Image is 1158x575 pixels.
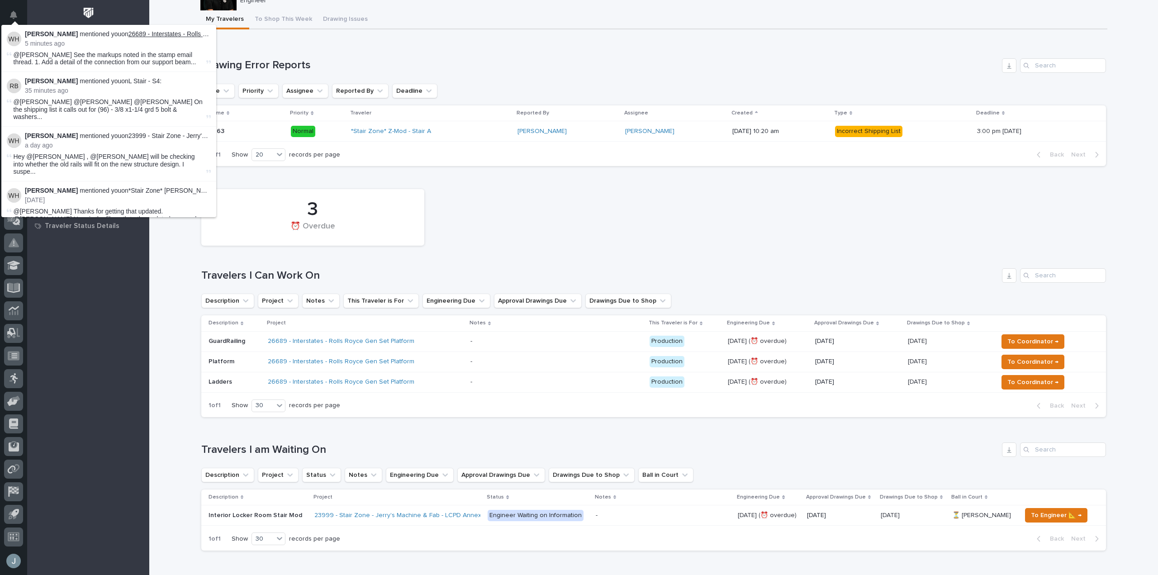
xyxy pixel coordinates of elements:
p: a day ago [25,142,211,149]
p: mentioned you on : [25,132,211,140]
p: Drawings Due to Shop [880,492,938,502]
button: Drawing Issues [318,10,373,29]
button: users-avatar [4,551,23,570]
p: mentioned you on : [25,187,211,195]
p: Description [209,318,238,328]
div: - [470,337,472,345]
a: Traveler Status Details [27,219,149,233]
span: Back [1044,535,1064,543]
button: Project [258,468,299,482]
span: @[PERSON_NAME] Thanks for getting that updated. @[PERSON_NAME] Here is the file path to the updat... [14,208,204,230]
span: To Coordinator → [1007,356,1058,367]
p: [DATE] [908,356,929,366]
a: 23999 - Stair Zone - Jerry's Machine & Fab - LCPD Annex [128,132,291,139]
p: Deadline [976,108,1000,118]
button: Assignee [282,84,328,98]
p: Priority [290,108,308,118]
span: @[PERSON_NAME] See the markups noted in the stamp email thread. 1. Add a detail of the connection... [14,51,204,67]
tr: Platform26689 - Interstates - Rolls Royce Gen Set Platform - Production[DATE] (⏰ overdue)[DATE][D... [201,352,1106,372]
a: L Stair - S4 [128,77,160,85]
input: Search [1020,58,1106,73]
button: Next [1068,402,1106,410]
button: Status [302,468,341,482]
p: records per page [289,151,340,159]
div: - [596,512,598,519]
tr: #963#963 Normal*Stair Zone* Z-Mod - Stair A [PERSON_NAME] [PERSON_NAME] [DATE] 10:20 amIncorrect ... [201,121,1106,142]
button: Project [258,294,299,308]
button: Notes [302,294,340,308]
button: Priority [238,84,279,98]
p: Engineering Due [737,492,780,502]
p: Ladders [209,378,261,386]
div: 30 [252,534,274,544]
p: Project [267,318,286,328]
p: This Traveler is For [649,318,698,328]
button: To Coordinator → [1001,355,1064,369]
p: Approval Drawings Due [814,318,874,328]
p: Show [232,402,248,409]
button: Deadline [392,84,437,98]
a: 26689 - Interstates - Rolls Royce Gen Set Platform [268,337,414,345]
button: Notifications [4,5,23,24]
div: 20 [252,150,274,160]
span: Next [1071,402,1091,410]
div: Search [1020,442,1106,457]
p: mentioned you on : [25,77,211,85]
p: Interior Locker Room Stair Mod [209,510,304,519]
p: #963 [209,126,226,135]
p: records per page [289,535,340,543]
button: To Coordinator → [1001,375,1064,390]
button: Engineering Due [422,294,490,308]
p: [DATE] (⏰ overdue) [738,510,798,519]
p: Assignee [624,108,648,118]
button: Approval Drawings Due [494,294,582,308]
p: Ball in Court [951,492,982,502]
img: Wynne Hochstetler [7,133,21,148]
p: Notes [595,492,611,502]
div: ⏰ Overdue [217,222,409,241]
p: [DATE] [807,512,873,519]
a: 26689 - Interstates - Rolls Royce Gen Set Platform [268,358,414,366]
span: Hey @[PERSON_NAME] , @[PERSON_NAME] will be checking into whether the old rails will fit on the n... [14,153,204,176]
div: Engineer Waiting on Information [488,510,584,521]
button: Approval Drawings Due [457,468,545,482]
span: To Engineer 📐 → [1031,510,1082,521]
p: [DATE] [908,376,929,386]
p: Type [834,108,847,118]
button: To Shop This Week [249,10,318,29]
button: Ball in Court [638,468,693,482]
p: 3:00 pm [DATE] [977,126,1023,135]
button: Description [201,294,254,308]
p: Created [731,108,753,118]
a: *Stair Zone* [PERSON_NAME] - [GEOGRAPHIC_DATA] - Stairway [128,187,318,194]
span: Back [1044,402,1064,410]
span: @[PERSON_NAME] @[PERSON_NAME] @[PERSON_NAME] On the shipping list it calls out for (96) - 3/8 x1-... [14,98,204,121]
input: Search [1020,268,1106,283]
p: ⏳ [PERSON_NAME] [952,510,1013,519]
span: Next [1071,535,1091,543]
p: GuardRailing [209,337,261,345]
strong: [PERSON_NAME] [25,77,78,85]
p: Traveler [350,108,371,118]
p: records per page [289,402,340,409]
button: This Traveler is For [343,294,419,308]
div: - [470,378,472,386]
div: Production [650,376,684,388]
button: Back [1030,402,1068,410]
p: Show [232,151,248,159]
button: Notes [345,468,382,482]
tr: Interior Locker Room Stair ModInterior Locker Room Stair Mod 23999 - Stair Zone - Jerry's Machine... [201,505,1106,526]
button: To Engineer 📐 → [1025,508,1087,523]
button: Back [1030,535,1068,543]
tr: GuardRailing26689 - Interstates - Rolls Royce Gen Set Platform - Production[DATE] (⏰ overdue)[DAT... [201,331,1106,352]
img: Workspace Logo [80,5,97,21]
p: Project [313,492,332,502]
p: Approval Drawings Due [806,492,866,502]
strong: [PERSON_NAME] [25,187,78,194]
h1: Travelers I Can Work On [201,269,998,282]
p: [DATE] 10:20 am [732,128,827,135]
p: mentioned you on : [25,30,211,38]
p: Platform [209,358,261,366]
div: - [470,358,472,366]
